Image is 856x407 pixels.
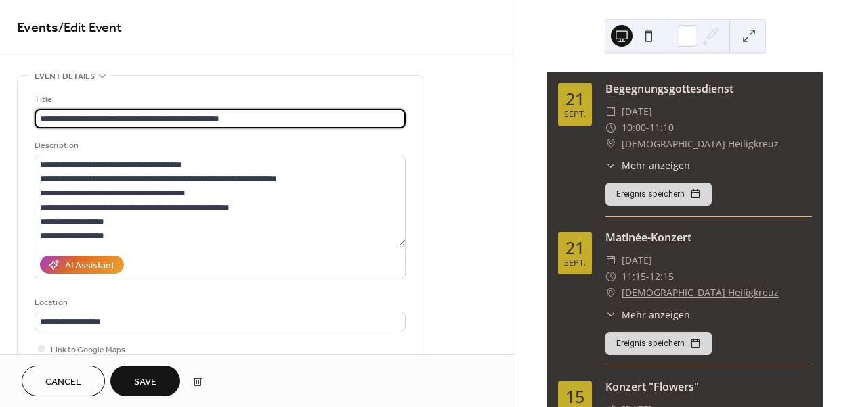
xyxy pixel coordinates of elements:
[58,15,122,41] span: / Edit Event
[605,136,616,152] div: ​
[622,252,652,268] span: [DATE]
[622,308,690,322] span: Mehr anzeigen
[605,285,616,301] div: ​
[134,375,156,389] span: Save
[564,110,586,119] div: Sept.
[605,332,712,355] button: Ereignis speichern
[622,285,779,301] a: [DEMOGRAPHIC_DATA] Heiligkreuz
[35,139,403,153] div: Description
[565,388,584,405] div: 15
[605,183,712,206] button: Ereignis speichern
[51,343,125,357] span: Link to Google Maps
[622,120,646,136] span: 10:00
[605,80,812,97] div: Begegnungsgottesdienst
[622,158,690,172] span: Mehr anzeigen
[40,256,124,274] button: AI Assistant
[622,136,779,152] span: [DEMOGRAPHIC_DATA] Heiligkreuz
[622,103,652,120] span: [DATE]
[35,93,403,107] div: Title
[605,120,616,136] div: ​
[605,252,616,268] div: ​
[605,103,616,120] div: ​
[565,239,584,256] div: 21
[22,366,105,396] button: Cancel
[65,259,114,273] div: AI Assistant
[605,158,690,172] button: ​Mehr anzeigen
[564,259,586,268] div: Sept.
[649,268,674,285] span: 12:15
[622,268,646,285] span: 11:15
[649,120,674,136] span: 11:10
[45,375,81,389] span: Cancel
[565,91,584,107] div: 21
[605,308,690,322] button: ​Mehr anzeigen
[110,366,180,396] button: Save
[35,70,95,84] span: Event details
[605,308,616,322] div: ​
[605,229,812,245] div: Matinée-Konzert
[605,268,616,285] div: ​
[646,268,649,285] span: -
[646,120,649,136] span: -
[17,15,58,41] a: Events
[605,379,812,395] div: Konzert "Flowers"
[35,295,403,310] div: Location
[605,158,616,172] div: ​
